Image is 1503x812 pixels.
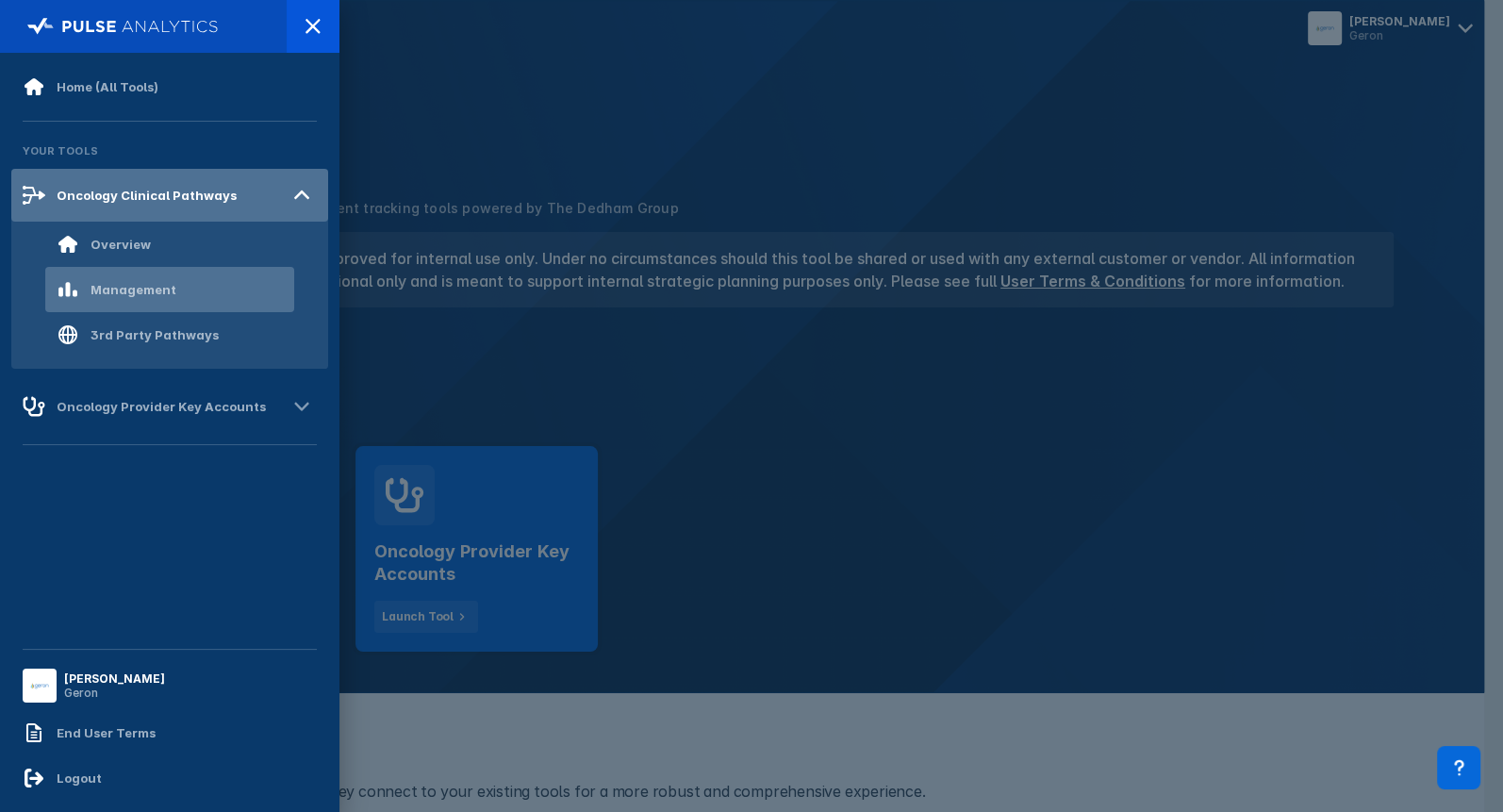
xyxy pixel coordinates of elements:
div: Management [91,282,176,297]
a: End User Terms [11,710,328,755]
a: 3rd Party Pathways [11,312,328,357]
div: Home (All Tools) [57,79,158,94]
a: Overview [11,222,328,267]
div: Geron [64,686,165,700]
div: Oncology Provider Key Accounts [57,399,266,414]
div: [PERSON_NAME] [64,671,165,686]
div: Logout [57,771,102,786]
div: Contact Support [1437,746,1480,789]
img: menu button [26,672,53,699]
div: Your Tools [11,133,328,169]
div: 3rd Party Pathways [91,327,219,342]
div: End User Terms [57,725,156,740]
div: Oncology Clinical Pathways [57,188,237,203]
img: pulse-logo-full-white.svg [27,13,219,40]
a: Management [11,267,328,312]
a: Home (All Tools) [11,64,328,109]
div: Overview [91,237,151,252]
